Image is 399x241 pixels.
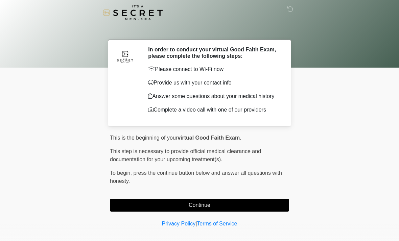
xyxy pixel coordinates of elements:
p: Please connect to Wi-Fi now [148,65,279,73]
a: Privacy Policy [162,221,196,226]
p: Complete a video call with one of our providers [148,106,279,114]
span: press the continue button below and answer all questions with honesty. [110,170,282,184]
p: Provide us with your contact info [148,79,279,87]
p: Answer some questions about your medical history [148,92,279,100]
button: Continue [110,199,289,212]
strong: virtual Good Faith Exam [178,135,240,141]
span: To begin, [110,170,133,176]
span: This step is necessary to provide official medical clearance and documentation for your upcoming ... [110,148,261,162]
span: This is the beginning of your [110,135,178,141]
h1: ‎ ‎ [105,24,294,37]
img: It's A Secret Med Spa Logo [103,5,163,20]
a: Terms of Service [197,221,237,226]
a: | [195,221,197,226]
img: Agent Avatar [115,46,135,67]
h2: In order to conduct your virtual Good Faith Exam, please complete the following steps: [148,46,279,59]
span: . [240,135,241,141]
